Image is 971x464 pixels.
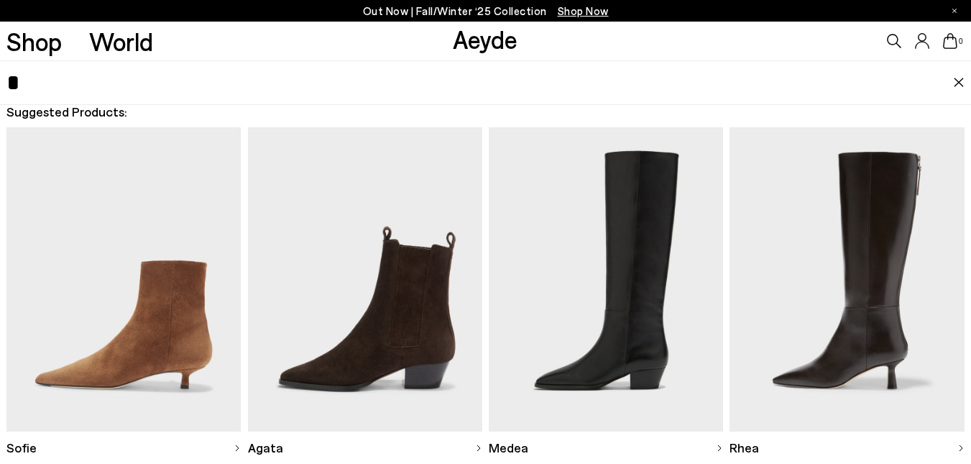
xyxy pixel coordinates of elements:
img: svg%3E [475,445,482,452]
a: 0 [943,33,957,49]
span: Agata [248,439,283,457]
a: Sofie [6,432,241,464]
img: svg%3E [716,445,723,452]
p: Out Now | Fall/Winter ‘25 Collection [363,2,609,20]
img: Descriptive text [489,127,723,432]
a: Aeyde [453,24,517,54]
span: Sofie [6,439,37,457]
span: Medea [489,439,528,457]
img: Descriptive text [730,127,964,432]
span: Rhea [730,439,759,457]
img: Descriptive text [6,127,241,432]
img: svg%3E [957,445,965,452]
a: Agata [248,432,482,464]
span: 0 [957,37,965,45]
span: Navigate to /collections/new-in [558,4,609,17]
img: Descriptive text [248,127,482,432]
a: Shop [6,29,62,54]
a: World [89,29,153,54]
a: Rhea [730,432,964,464]
img: svg%3E [234,445,241,452]
img: close.svg [953,78,965,88]
h2: Suggested Products: [6,103,964,121]
a: Medea [489,432,723,464]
